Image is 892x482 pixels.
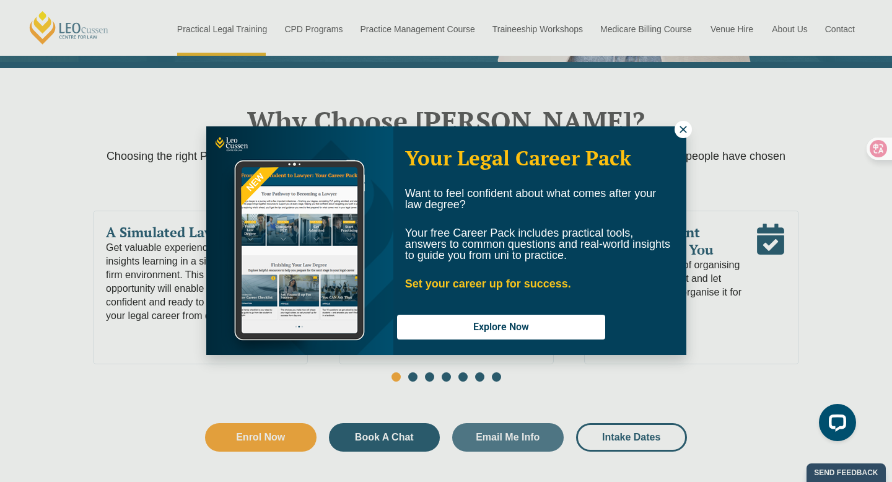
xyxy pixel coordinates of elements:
[405,227,670,261] span: Your free Career Pack includes practical tools, answers to common questions and real-world insigh...
[405,187,657,211] span: Want to feel confident about what comes after your law degree?
[809,399,861,451] iframe: LiveChat chat widget
[675,121,692,138] button: Close
[405,278,571,290] strong: Set your career up for success.
[206,126,393,355] img: Woman in yellow blouse holding folders looking to the right and smiling
[397,315,605,340] button: Explore Now
[405,144,631,171] span: Your Legal Career Pack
